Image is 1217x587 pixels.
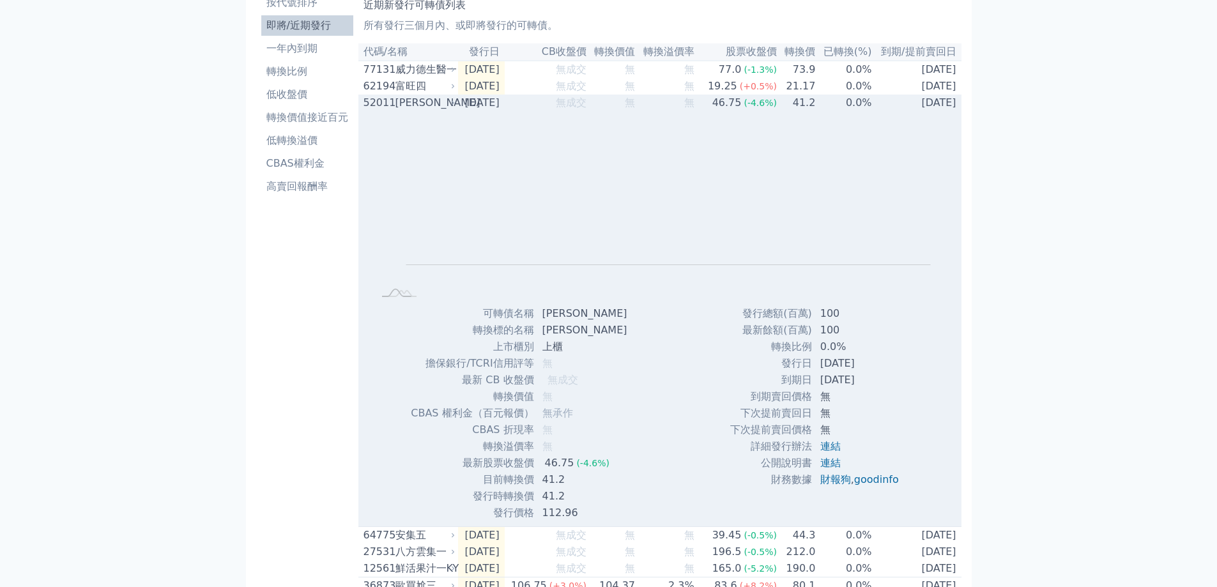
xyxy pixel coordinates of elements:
td: 100 [813,322,909,339]
li: 低轉換溢價 [261,133,353,148]
td: [DATE] [458,61,505,78]
span: 無 [542,357,553,369]
li: 即將/近期發行 [261,18,353,33]
span: (-0.5%) [744,547,777,557]
span: 無 [684,63,694,75]
td: 0.0% [813,339,909,355]
span: 無 [684,562,694,574]
td: 擔保銀行/TCRI信用評等 [410,355,534,372]
td: 發行價格 [410,505,534,521]
span: 無 [625,63,635,75]
td: CBAS 權利金（百元報價） [410,405,534,422]
td: 上市櫃別 [410,339,534,355]
td: 190.0 [777,560,816,577]
a: goodinfo [854,473,899,485]
div: 196.5 [710,544,744,560]
span: 無成交 [556,63,586,75]
g: Chart [394,131,931,284]
span: 無成交 [556,529,586,541]
div: 77131 [364,62,392,77]
span: 無成交 [556,96,586,109]
span: 無成交 [556,545,586,558]
td: 100 [813,305,909,322]
td: 41.2 [777,95,816,111]
div: 鮮活果汁一KY [395,561,453,576]
td: [DATE] [873,95,961,111]
div: 46.75 [542,455,577,471]
span: (-5.2%) [744,563,777,574]
td: 44.3 [777,527,816,544]
div: 52011 [364,95,392,111]
td: 上櫃 [535,339,638,355]
td: 無 [813,405,909,422]
div: 64775 [364,528,392,543]
div: 46.75 [710,95,744,111]
div: 八方雲集一 [395,544,453,560]
td: , [813,471,909,488]
td: [DATE] [873,560,961,577]
span: 無 [542,440,553,452]
th: 股票收盤價 [695,43,777,61]
li: 一年內到期 [261,41,353,56]
td: 41.2 [535,488,638,505]
td: 0.0% [816,560,872,577]
td: 73.9 [777,61,816,78]
span: 無承作 [542,407,573,419]
th: 轉換價 [777,43,816,61]
th: CB收盤價 [505,43,587,61]
td: 0.0% [816,527,872,544]
td: 最新 CB 收盤價 [410,372,534,388]
td: 轉換標的名稱 [410,322,534,339]
span: (+0.5%) [740,81,777,91]
td: 41.2 [535,471,638,488]
a: 連結 [820,440,841,452]
td: 到期賣回價格 [730,388,813,405]
div: 威力德生醫一 [395,62,453,77]
td: 轉換溢價率 [410,438,534,455]
a: 轉換價值接近百元 [261,107,353,128]
a: 轉換比例 [261,61,353,82]
a: 低收盤價 [261,84,353,105]
span: (-4.6%) [576,458,609,468]
td: 最新餘額(百萬) [730,322,813,339]
td: 下次提前賣回日 [730,405,813,422]
td: 0.0% [816,78,872,95]
th: 代碼/名稱 [358,43,458,61]
td: [DATE] [873,544,961,560]
a: 連結 [820,457,841,469]
div: 富旺四 [395,79,453,94]
span: 無 [625,529,635,541]
span: (-1.3%) [744,65,777,75]
p: 所有發行三個月內、或即將發行的可轉債。 [364,18,956,33]
td: [DATE] [458,527,505,544]
td: [DATE] [873,78,961,95]
a: 低轉換溢價 [261,130,353,151]
td: 112.96 [535,505,638,521]
td: 0.0% [816,544,872,560]
span: (-4.6%) [744,98,777,108]
td: 到期日 [730,372,813,388]
span: 無 [625,80,635,92]
span: 無 [625,562,635,574]
td: 0.0% [816,95,872,111]
span: (-0.5%) [744,530,777,540]
a: CBAS權利金 [261,153,353,174]
span: 無 [625,545,635,558]
td: 公開說明書 [730,455,813,471]
div: [PERSON_NAME] [395,95,453,111]
li: 高賣回報酬率 [261,179,353,194]
td: [PERSON_NAME] [535,305,638,322]
td: [DATE] [873,61,961,78]
td: 212.0 [777,544,816,560]
li: 轉換價值接近百元 [261,110,353,125]
th: 已轉換(%) [816,43,872,61]
td: [DATE] [458,544,505,560]
a: 即將/近期發行 [261,15,353,36]
td: 財務數據 [730,471,813,488]
div: 39.45 [710,528,744,543]
td: 轉換價值 [410,388,534,405]
td: [DATE] [458,560,505,577]
th: 發行日 [458,43,505,61]
span: 無 [542,390,553,402]
td: 轉換比例 [730,339,813,355]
